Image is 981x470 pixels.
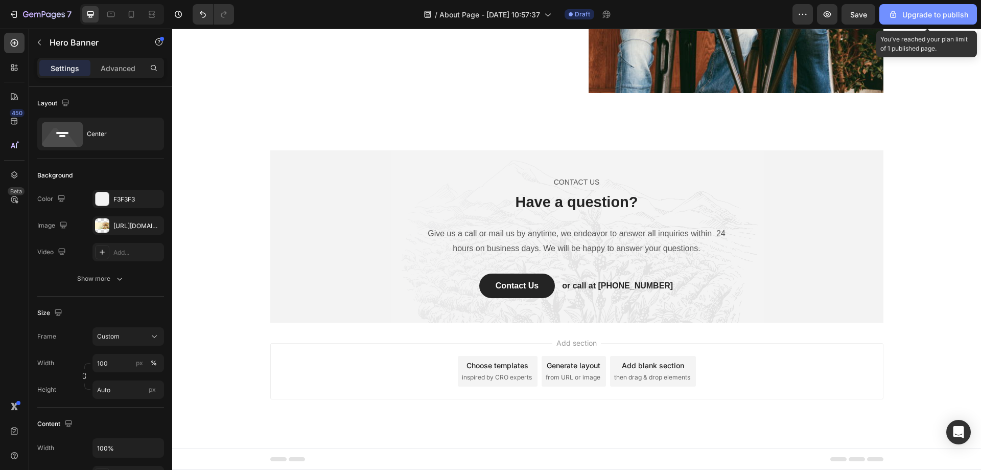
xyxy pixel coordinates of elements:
[879,4,977,25] button: Upgrade to publish
[380,309,429,320] span: Add section
[842,4,875,25] button: Save
[37,385,56,394] label: Height
[37,332,56,341] label: Frame
[290,344,360,353] span: inspired by CRO experts
[37,306,64,320] div: Size
[133,357,146,369] button: %
[67,8,72,20] p: 7
[10,109,25,117] div: 450
[37,219,69,233] div: Image
[252,198,557,228] p: Give us a call or mail us by anytime, we endeavor to answer all inquiries within 24 hours on busi...
[4,4,76,25] button: 7
[87,122,149,146] div: Center
[252,147,557,160] p: CONTACT US
[37,270,164,288] button: Show more
[113,195,161,204] div: F3F3F3
[37,443,54,453] div: Width
[37,417,75,431] div: Content
[442,344,518,353] span: then drag & drop elements
[439,9,540,20] span: About Page - [DATE] 10:57:37
[37,359,54,368] label: Width
[148,357,160,369] button: px
[101,63,135,74] p: Advanced
[77,274,125,284] div: Show more
[113,248,161,257] div: Add...
[390,251,501,263] p: or call at [PHONE_NUMBER]
[450,331,512,342] div: Add blank section
[294,331,356,342] div: Choose templates
[37,245,68,259] div: Video
[373,344,428,353] span: from URL or image
[113,221,161,231] div: [URL][DOMAIN_NAME]
[149,386,156,393] span: px
[946,420,971,444] div: Open Intercom Messenger
[8,187,25,195] div: Beta
[252,164,557,184] p: Have a question?
[37,192,67,206] div: Color
[92,327,164,346] button: Custom
[151,359,157,368] div: %
[888,9,968,20] div: Upgrade to publish
[97,332,120,341] span: Custom
[193,4,234,25] div: Undo/Redo
[136,359,143,368] div: px
[375,331,428,342] div: Generate layout
[307,245,383,270] button: Contact Us
[850,10,867,19] span: Save
[50,36,136,49] p: Hero Banner
[37,171,73,180] div: Background
[37,97,72,110] div: Layout
[93,439,163,457] input: Auto
[575,10,590,19] span: Draft
[435,9,437,20] span: /
[92,354,164,372] input: px%
[51,63,79,74] p: Settings
[92,381,164,399] input: px
[323,251,366,263] div: Contact Us
[172,29,981,470] iframe: Design area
